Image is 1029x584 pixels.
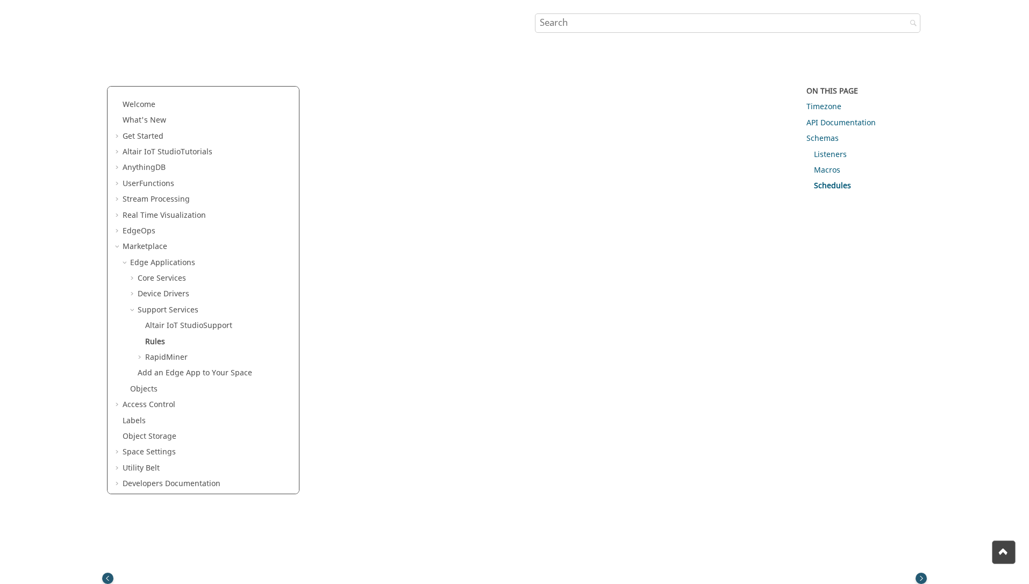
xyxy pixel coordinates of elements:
[806,86,922,97] div: On this page
[123,462,160,474] a: Utility Belt
[114,400,123,410] span: Expand Access Control
[139,178,174,189] span: Functions
[129,273,138,284] span: Expand Core Services
[138,273,186,284] a: Core Services
[130,383,158,395] a: Objects
[123,131,163,142] a: Get Started
[814,180,851,191] a: Schedules
[114,479,123,489] span: Expand Developers Documentation
[114,447,123,458] span: Expand Space Settings
[114,99,292,521] ul: Table of Contents
[129,305,138,316] span: Collapse Support Services
[806,133,839,144] a: Schemas
[145,320,232,331] a: Altair IoT StudioSupport
[145,320,203,331] span: Altair IoT Studio
[123,225,155,237] a: EdgeOps
[137,352,145,363] span: Expand RapidMiner
[114,463,123,474] span: Expand Utility Belt
[114,147,123,158] span: Expand Altair IoT StudioTutorials
[123,115,166,126] a: What's New
[114,194,123,205] span: Expand Stream Processing
[130,257,195,268] a: Edge Applications
[138,304,198,316] a: Support Services
[814,149,847,160] a: Listeners
[129,289,138,300] span: Expand Device Drivers
[145,352,188,363] a: RapidMiner
[123,241,167,252] a: Marketplace
[814,165,840,176] a: Macros
[138,288,189,300] a: Device Drivers
[123,99,155,110] a: Welcome
[123,446,176,458] a: Space Settings
[114,131,123,142] span: Expand Get Started
[145,336,165,347] a: Rules
[123,146,181,158] span: Altair IoT Studio
[896,13,926,34] button: Search
[123,399,175,410] a: Access Control
[114,210,123,221] span: Expand Real Time Visualization
[123,178,174,189] a: UserFunctions
[123,431,176,442] a: Object Storage
[114,226,123,237] span: Expand EdgeOps
[114,241,123,252] span: Collapse Marketplace
[123,162,166,173] a: AnythingDB
[114,179,123,189] span: Expand UserFunctions
[122,258,130,268] span: Collapse Edge Applications
[535,13,921,33] input: Search query
[114,162,123,173] span: Expand AnythingDB
[123,194,190,205] a: Stream Processing
[123,146,212,158] a: Altair IoT StudioTutorials
[123,210,206,221] a: Real Time Visualization
[916,573,927,584] button: Toggle topic table of content
[102,573,113,584] button: Toggle publishing table of content
[806,101,841,112] a: Timezone
[138,367,252,379] a: Add an Edge App to Your Space
[123,415,146,426] a: Labels
[123,478,220,489] a: Developers Documentation
[806,117,876,129] a: API Documentation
